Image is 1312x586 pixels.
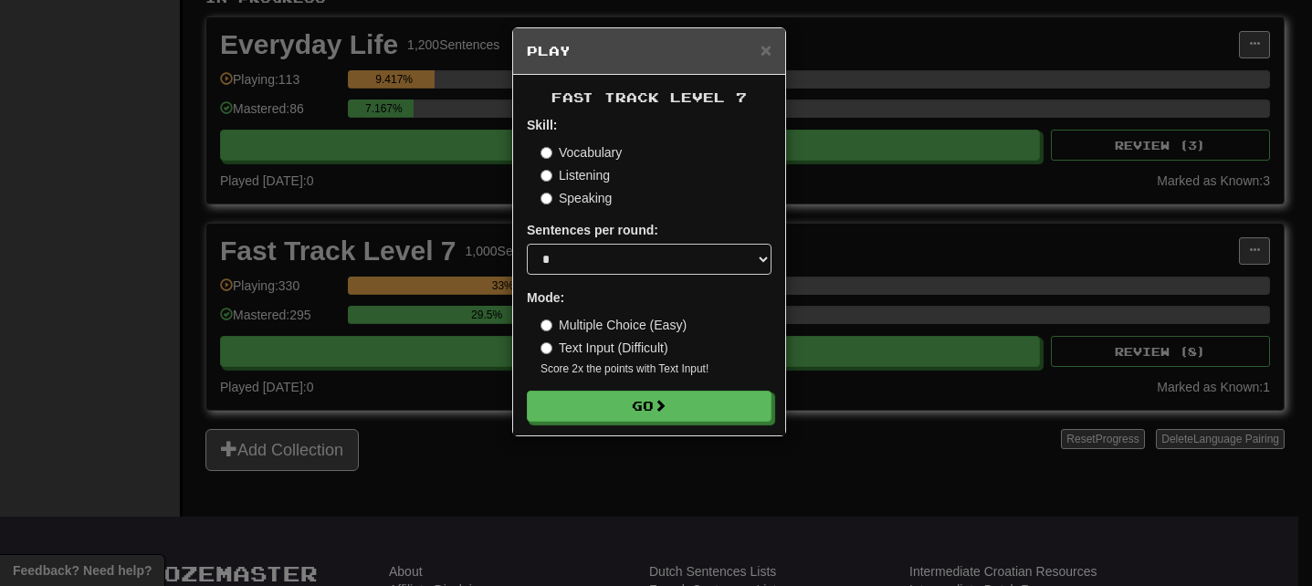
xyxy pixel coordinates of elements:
span: × [761,39,771,60]
input: Speaking [541,193,552,204]
label: Vocabulary [541,143,622,162]
label: Text Input (Difficult) [541,339,668,357]
label: Listening [541,166,610,184]
button: Go [527,391,771,422]
label: Speaking [541,189,612,207]
label: Multiple Choice (Easy) [541,316,687,334]
span: Fast Track Level 7 [551,89,747,105]
small: Score 2x the points with Text Input ! [541,361,771,377]
strong: Skill: [527,118,557,132]
input: Multiple Choice (Easy) [541,319,552,331]
label: Sentences per round: [527,221,658,239]
button: Close [761,40,771,59]
input: Vocabulary [541,147,552,159]
input: Listening [541,170,552,182]
strong: Mode: [527,290,564,305]
input: Text Input (Difficult) [541,342,552,354]
h5: Play [527,42,771,60]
